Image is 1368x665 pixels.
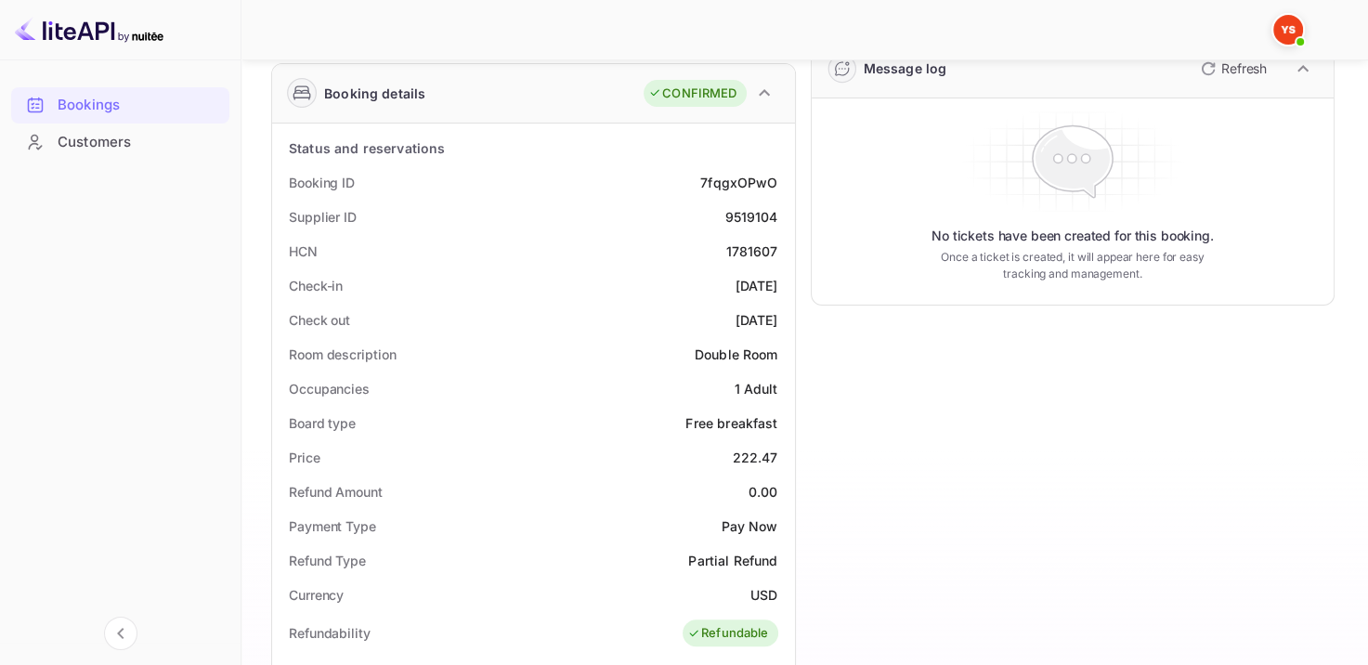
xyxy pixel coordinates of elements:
button: Collapse navigation [104,617,137,650]
div: Check-in [289,276,343,295]
div: Payment Type [289,516,376,536]
div: Room description [289,345,396,364]
div: Price [289,448,320,467]
p: No tickets have been created for this booking. [932,227,1214,245]
div: Customers [58,132,220,153]
p: Once a ticket is created, it will appear here for easy tracking and management. [932,249,1212,282]
div: USD [750,585,777,605]
div: Refundability [289,623,371,643]
p: Refresh [1221,59,1267,78]
div: 1 Adult [734,379,777,398]
div: Free breakfast [685,413,777,433]
div: Booking details [324,84,425,103]
div: CONFIRMED [648,85,736,103]
div: 1781607 [725,241,777,261]
div: Partial Refund [688,551,777,570]
div: [DATE] [736,276,778,295]
div: Status and reservations [289,138,445,158]
div: Booking ID [289,173,355,192]
div: HCN [289,241,318,261]
button: Refresh [1190,54,1274,84]
div: 0.00 [749,482,778,502]
div: Supplier ID [289,207,357,227]
img: LiteAPI logo [15,15,163,45]
div: 9519104 [724,207,777,227]
div: 222.47 [733,448,778,467]
div: Message log [864,59,947,78]
div: [DATE] [736,310,778,330]
div: Board type [289,413,356,433]
div: Refundable [687,624,769,643]
div: Occupancies [289,379,370,398]
div: 7fqgxOPwO [700,173,777,192]
a: Customers [11,124,229,159]
img: Yandex Support [1273,15,1303,45]
div: Check out [289,310,350,330]
div: Pay Now [721,516,777,536]
div: Double Room [695,345,778,364]
a: Bookings [11,87,229,122]
div: Refund Amount [289,482,383,502]
div: Bookings [11,87,229,124]
div: Bookings [58,95,220,116]
div: Currency [289,585,344,605]
div: Customers [11,124,229,161]
div: Refund Type [289,551,366,570]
